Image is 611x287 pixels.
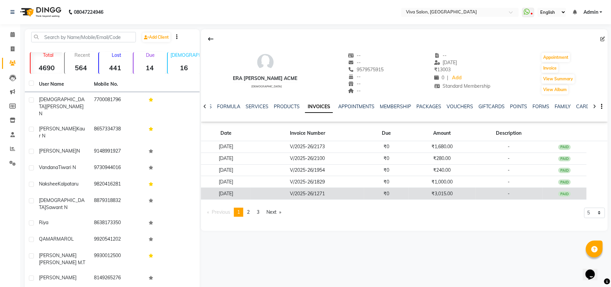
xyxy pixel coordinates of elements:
[380,104,411,110] a: MEMBERSHIP
[201,126,251,141] th: Date
[558,179,571,185] div: PAID
[39,275,77,281] span: [PERSON_NAME]
[434,59,457,66] span: [DATE]
[251,153,364,164] td: V/2025-26/2100
[364,188,409,200] td: ₹0
[542,53,570,62] button: Appointment
[237,209,240,215] span: 1
[348,81,361,87] span: --
[338,104,374,110] a: APPOINTMENTS
[257,209,259,215] span: 3
[217,104,240,110] a: FORMULA
[39,236,57,242] span: QAMAR
[99,64,131,72] strong: 441
[416,104,441,110] a: PACKAGES
[251,176,364,188] td: V/2025-26/1829
[447,74,448,81] span: |
[135,52,166,58] p: Due
[542,85,568,94] button: View Album
[39,252,77,258] span: [PERSON_NAME]
[39,164,58,170] span: Vandana
[508,179,510,185] span: -
[558,191,571,197] div: PAID
[142,33,170,42] a: Add Client
[409,176,475,188] td: ₹1,000.00
[204,33,218,45] div: Back to Client
[475,126,543,141] th: Description
[576,104,593,110] a: CARDS
[251,188,364,200] td: V/2025-26/1271
[74,3,103,22] b: 08047224946
[201,188,251,200] td: [DATE]
[447,104,473,110] a: VOUCHERS
[134,64,166,72] strong: 14
[65,64,97,72] strong: 564
[434,75,444,81] span: 0
[451,73,463,83] a: Add
[46,204,67,210] span: Sawant N
[364,176,409,188] td: ₹0
[201,141,251,153] td: [DATE]
[31,64,63,72] strong: 4690
[409,153,475,164] td: ₹280.00
[39,96,85,110] span: [DEMOGRAPHIC_DATA]
[168,64,200,72] strong: 16
[39,148,77,154] span: [PERSON_NAME]
[434,83,491,89] span: Standard Membership
[67,52,97,58] p: Recent
[90,176,145,193] td: 9820416281
[508,143,510,150] span: -
[508,191,510,197] span: -
[510,104,527,110] a: POINTS
[409,126,475,141] th: Amount
[39,181,58,187] span: Nakshee
[263,208,285,217] a: Next
[39,197,85,210] span: [DEMOGRAPHIC_DATA]
[558,168,571,173] div: PAID
[364,126,409,141] th: Due
[434,67,451,73] span: 13003
[409,164,475,176] td: ₹240.00
[255,52,275,72] img: avatar
[555,104,571,110] a: FAMILY
[90,270,145,287] td: 8149265276
[77,148,80,154] span: N
[532,104,549,110] a: FORMS
[364,164,409,176] td: ₹0
[305,101,333,113] a: INVOICES
[364,141,409,153] td: ₹0
[558,145,571,150] div: PAID
[57,236,74,242] span: MAROL
[409,141,475,153] td: ₹1,680.00
[542,64,558,73] button: Invoice
[90,143,145,160] td: 9148991927
[348,88,361,94] span: --
[348,59,361,66] span: --
[204,208,285,217] nav: Pagination
[583,260,604,280] iframe: chat widget
[508,167,510,173] span: -
[90,160,145,176] td: 9730944016
[90,121,145,143] td: 8657334738
[35,77,90,92] th: User Name
[102,52,131,58] p: Lost
[247,209,250,215] span: 2
[233,75,298,82] div: Era [PERSON_NAME] Acme
[201,153,251,164] td: [DATE]
[409,188,475,200] td: ₹3,015.00
[58,181,79,187] span: Kalpataru
[251,164,364,176] td: V/2025-26/1954
[90,193,145,215] td: 8879318832
[39,259,85,265] span: [PERSON_NAME] m.t
[508,155,510,161] span: -
[348,67,384,73] span: 9579575915
[201,176,251,188] td: [DATE]
[478,104,505,110] a: GIFTCARDS
[90,248,145,270] td: 9930012500
[39,126,77,132] span: [PERSON_NAME]
[90,215,145,232] td: 8638173350
[246,104,268,110] a: SERVICES
[170,52,200,58] p: [DEMOGRAPHIC_DATA]
[434,52,447,58] span: --
[58,164,76,170] span: Tiwari N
